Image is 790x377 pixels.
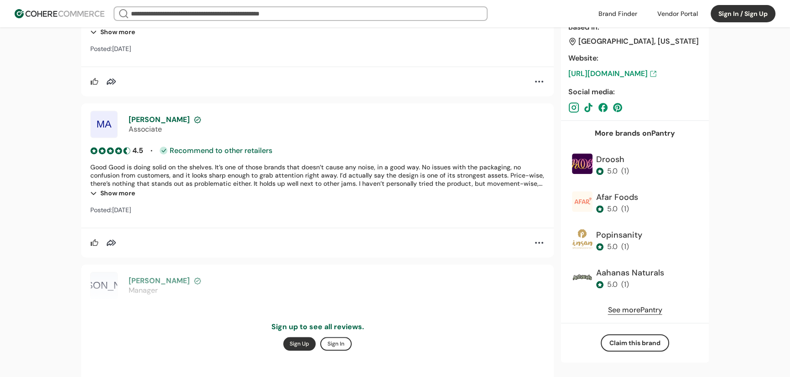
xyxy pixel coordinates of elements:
[568,69,702,80] a: [URL][DOMAIN_NAME]
[607,166,618,177] div: 5.0
[596,229,642,242] div: Popinsanity
[129,124,545,134] div: Associate
[572,229,592,250] img: Brand Photo
[607,242,618,253] div: 5.0
[572,192,592,212] img: Brand Photo
[90,45,545,53] div: Posted: [DATE]
[90,188,545,199] div: Show more
[568,22,702,33] div: Based In :
[568,87,702,98] div: Social media :
[601,335,669,352] button: Claim this brand
[129,115,190,124] span: [PERSON_NAME]
[596,154,629,166] div: Droosh
[572,267,592,288] img: Brand Photo
[596,192,638,204] div: Afar Foods
[283,337,316,351] button: Sign Up
[568,188,702,222] a: Brand PhotoAfar Foods5.0(1)
[151,147,152,155] span: •
[608,305,662,316] a: See morePantry
[568,226,702,260] a: Brand PhotoPopinsanity5.0(1)
[271,321,364,332] p: Sign up to see all reviews.
[90,206,545,214] div: Posted: [DATE]
[90,26,545,37] div: Show more
[15,9,104,18] img: Cohere Logo
[621,166,629,177] div: ( 1 )
[621,280,629,290] div: ( 1 )
[568,150,702,184] a: Brand PhotoDroosh5.0(1)
[578,38,699,46] div: [GEOGRAPHIC_DATA], [US_STATE]
[621,242,629,253] div: ( 1 )
[572,154,592,174] img: Brand Photo
[568,53,702,64] div: Website :
[711,5,775,22] button: Sign In / Sign Up
[607,204,618,215] div: 5.0
[596,267,664,280] div: Aahanas Naturals
[320,337,352,351] button: Sign In
[621,204,629,215] div: ( 1 )
[568,264,702,298] a: Brand PhotoAahanas Naturals5.0(1)
[132,145,143,156] div: 4.5
[160,147,272,154] div: Recommend to other retailers
[595,128,675,139] div: More brands on Pantry
[607,280,618,290] div: 5.0
[90,163,545,188] div: Good Good is doing solid on the shelves. It’s one of those brands that doesn’t cause any noise, i...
